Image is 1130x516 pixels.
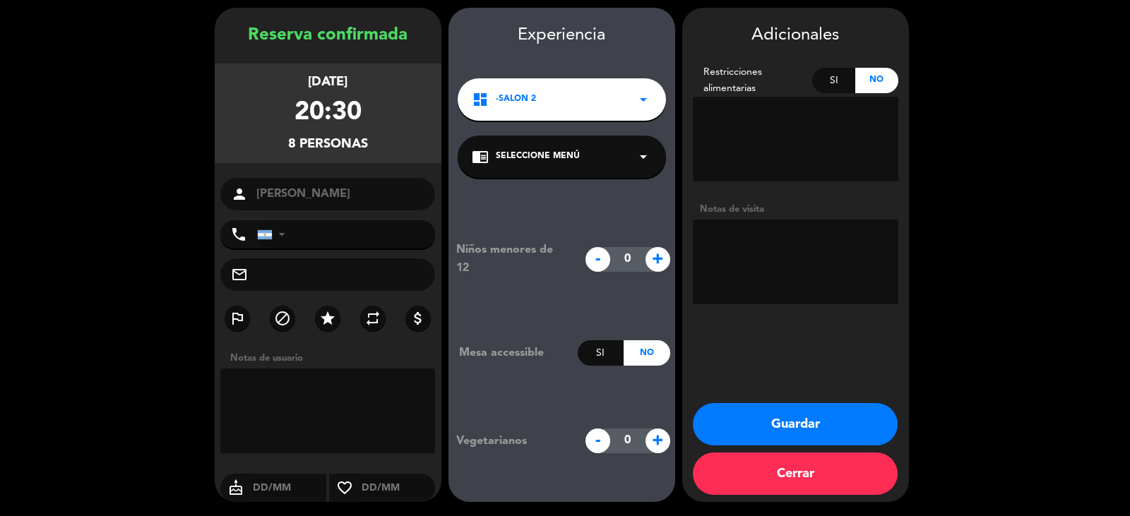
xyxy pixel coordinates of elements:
button: Cerrar [693,452,898,495]
i: chrome_reader_mode [472,148,489,165]
span: - [585,247,610,272]
input: DD/MM [360,479,436,497]
i: outlined_flag [229,310,246,327]
input: DD/MM [251,479,327,497]
div: Mesa accessible [448,344,578,362]
div: Argentina: +54 [258,221,290,248]
div: Adicionales [693,22,898,49]
div: Notas de visita [693,202,898,217]
i: cake [220,479,251,496]
div: 20:30 [295,92,362,134]
span: Seleccione Menú [496,150,580,164]
i: block [274,310,291,327]
i: star [319,310,336,327]
i: dashboard [472,91,489,108]
div: Notas de usuario [223,351,441,366]
div: Vegetarianos [446,432,578,450]
div: No [855,68,898,93]
i: favorite_border [329,479,360,496]
div: Reserva confirmada [215,22,441,49]
span: -SALON 2 [496,92,536,107]
i: arrow_drop_down [635,91,652,108]
div: Restricciones alimentarias [693,64,813,97]
i: person [231,186,248,203]
span: + [646,428,670,453]
i: repeat [364,310,381,327]
i: phone [230,226,247,243]
div: Niños menores de 12 [446,241,578,277]
i: arrow_drop_down [635,148,652,165]
div: No [624,340,670,366]
div: [DATE] [308,72,347,92]
i: attach_money [410,310,427,327]
i: mail_outline [231,266,248,283]
span: + [646,247,670,272]
button: Guardar [693,403,898,445]
div: Experiencia [448,22,675,49]
div: Si [812,68,855,93]
span: - [585,428,610,453]
div: 8 personas [288,134,368,155]
div: Si [578,340,624,366]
